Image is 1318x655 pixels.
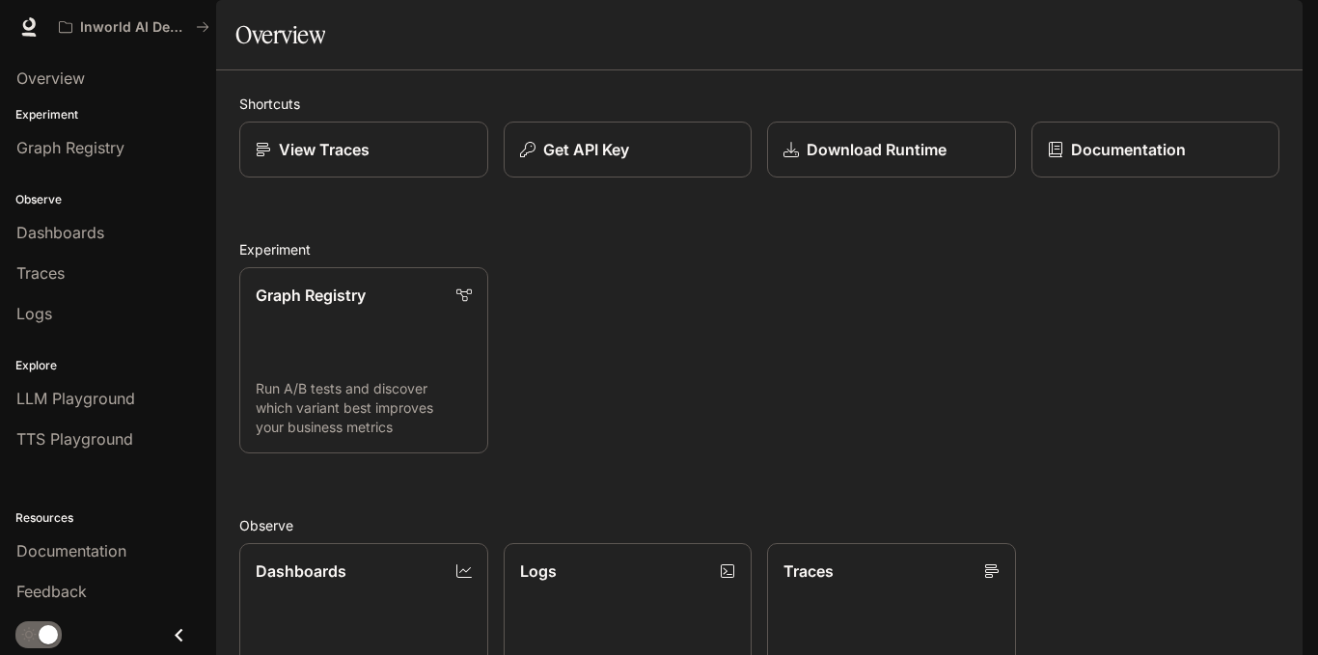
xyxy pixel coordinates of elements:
p: Logs [520,559,557,583]
h2: Shortcuts [239,94,1279,114]
button: Get API Key [504,122,753,177]
p: Dashboards [256,559,346,583]
p: View Traces [279,138,370,161]
a: Graph RegistryRun A/B tests and discover which variant best improves your business metrics [239,267,488,453]
p: Graph Registry [256,284,366,307]
p: Run A/B tests and discover which variant best improves your business metrics [256,379,472,437]
h1: Overview [235,15,325,54]
p: Documentation [1071,138,1186,161]
a: Download Runtime [767,122,1016,177]
button: All workspaces [50,8,218,46]
p: Get API Key [543,138,629,161]
h2: Observe [239,515,1279,535]
a: View Traces [239,122,488,177]
p: Traces [783,559,834,583]
h2: Experiment [239,239,1279,259]
p: Inworld AI Demos [80,19,188,36]
p: Download Runtime [807,138,947,161]
a: Documentation [1031,122,1280,177]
